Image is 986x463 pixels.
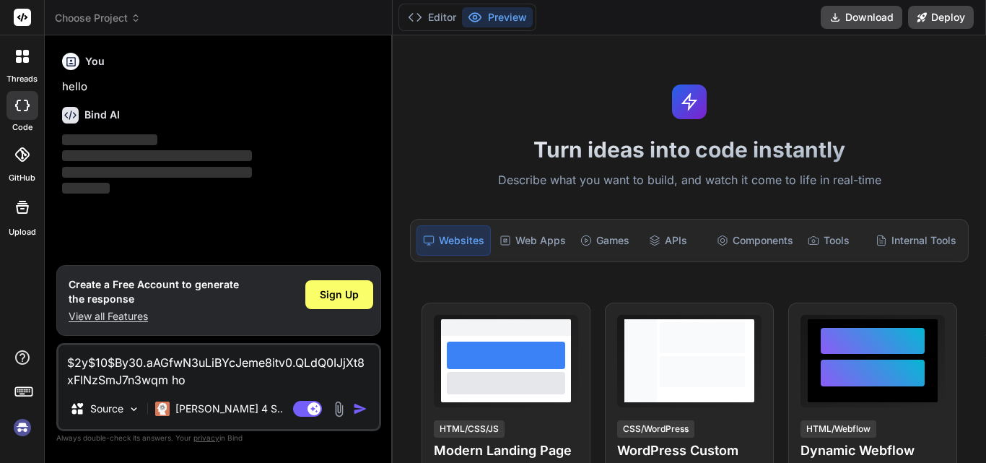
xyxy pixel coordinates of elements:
[12,121,32,134] label: code
[800,420,876,438] div: HTML/Webflow
[62,183,110,194] span: ‌
[821,6,902,29] button: Download
[617,420,694,438] div: CSS/WordPress
[401,137,977,163] h1: Turn ideas into code instantly
[85,54,105,69] h6: You
[155,402,170,416] img: Claude 4 Sonnet
[193,433,219,442] span: privacy
[908,6,974,29] button: Deploy
[643,225,708,256] div: APIs
[9,172,35,184] label: GitHub
[55,11,141,25] span: Choose Project
[56,431,381,445] p: Always double-check its answers. Your in Bind
[69,277,239,306] h1: Create a Free Account to generate the response
[494,225,572,256] div: Web Apps
[402,7,462,27] button: Editor
[62,134,157,145] span: ‌
[175,402,283,416] p: [PERSON_NAME] 4 S..
[6,73,38,85] label: threads
[711,225,799,256] div: Components
[10,415,35,440] img: signin
[462,7,533,27] button: Preview
[90,402,123,416] p: Source
[9,226,36,238] label: Upload
[320,287,359,302] span: Sign Up
[575,225,640,256] div: Games
[802,225,867,256] div: Tools
[331,401,347,417] img: attachment
[58,345,379,389] textarea: $2y$10$By30.aAGfwN3uLiBYcJeme8itv0.QLdQ0IJjXt8xFlNzSmJ7n3wqm ho
[870,225,962,256] div: Internal Tools
[84,108,120,122] h6: Bind AI
[434,420,505,438] div: HTML/CSS/JS
[434,441,578,461] h4: Modern Landing Page
[128,403,140,415] img: Pick Models
[69,309,239,324] p: View all Features
[62,150,252,161] span: ‌
[62,167,252,178] span: ‌
[416,225,491,256] div: Websites
[401,171,977,190] p: Describe what you want to build, and watch it come to life in real-time
[353,402,367,416] img: icon
[62,79,378,95] p: hello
